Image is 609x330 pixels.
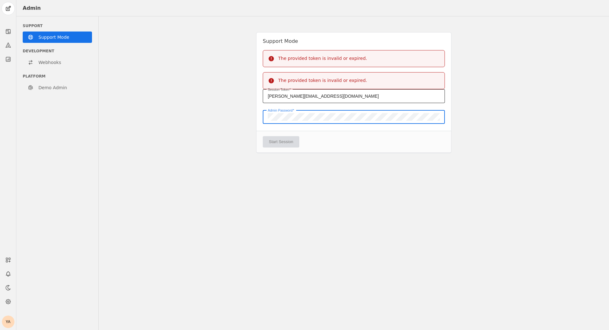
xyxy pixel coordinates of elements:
mat-label: Session Token [268,87,289,92]
span: Platform [23,74,46,78]
span: Support [23,24,43,28]
h2: Support Mode [263,38,445,45]
span: Development [23,49,54,53]
div: The provided token is invalid or expired. [278,55,367,61]
div: Admin [23,5,41,11]
button: YA [2,316,14,328]
div: The provided token is invalid or expired. [278,77,367,84]
mat-label: Admin Password [268,107,293,113]
span: Support Mode [38,34,69,40]
span: Webhooks [38,59,61,66]
span: Demo Admin [38,84,67,91]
